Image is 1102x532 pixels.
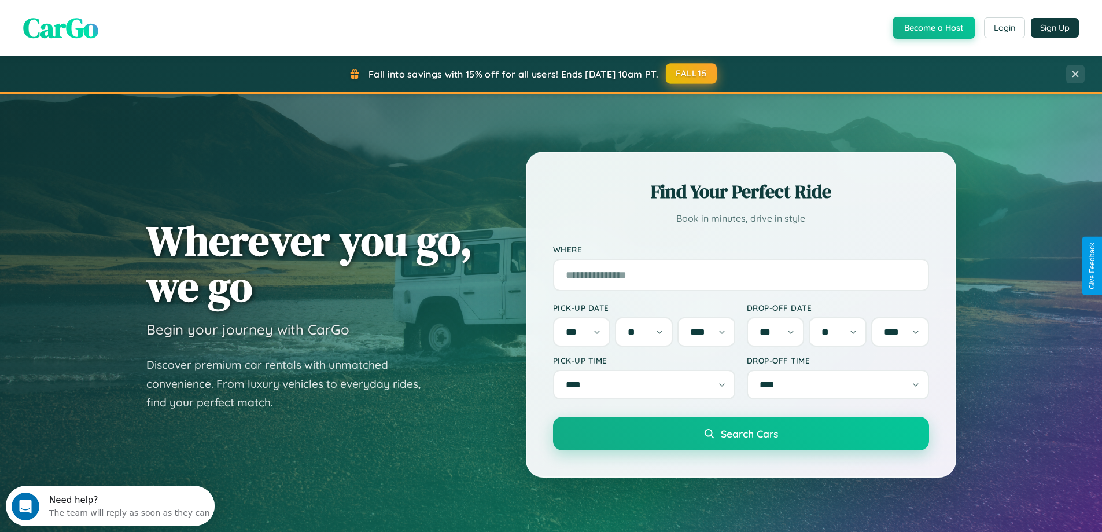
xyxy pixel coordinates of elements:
[43,19,204,31] div: The team will reply as soon as they can
[553,179,929,204] h2: Find Your Perfect Ride
[553,244,929,254] label: Where
[23,9,98,47] span: CarGo
[984,17,1025,38] button: Login
[6,486,215,526] iframe: Intercom live chat discovery launcher
[747,355,929,365] label: Drop-off Time
[12,493,39,520] iframe: Intercom live chat
[5,5,215,36] div: Open Intercom Messenger
[893,17,975,39] button: Become a Host
[43,10,204,19] div: Need help?
[1088,243,1096,289] div: Give Feedback
[553,210,929,227] p: Book in minutes, drive in style
[146,355,436,412] p: Discover premium car rentals with unmatched convenience. From luxury vehicles to everyday rides, ...
[553,303,735,313] label: Pick-up Date
[146,218,473,309] h1: Wherever you go, we go
[1031,18,1079,38] button: Sign Up
[747,303,929,313] label: Drop-off Date
[721,427,778,440] span: Search Cars
[368,68,658,80] span: Fall into savings with 15% off for all users! Ends [DATE] 10am PT.
[553,355,735,365] label: Pick-up Time
[146,321,349,338] h3: Begin your journey with CarGo
[666,63,717,84] button: FALL15
[553,417,929,450] button: Search Cars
